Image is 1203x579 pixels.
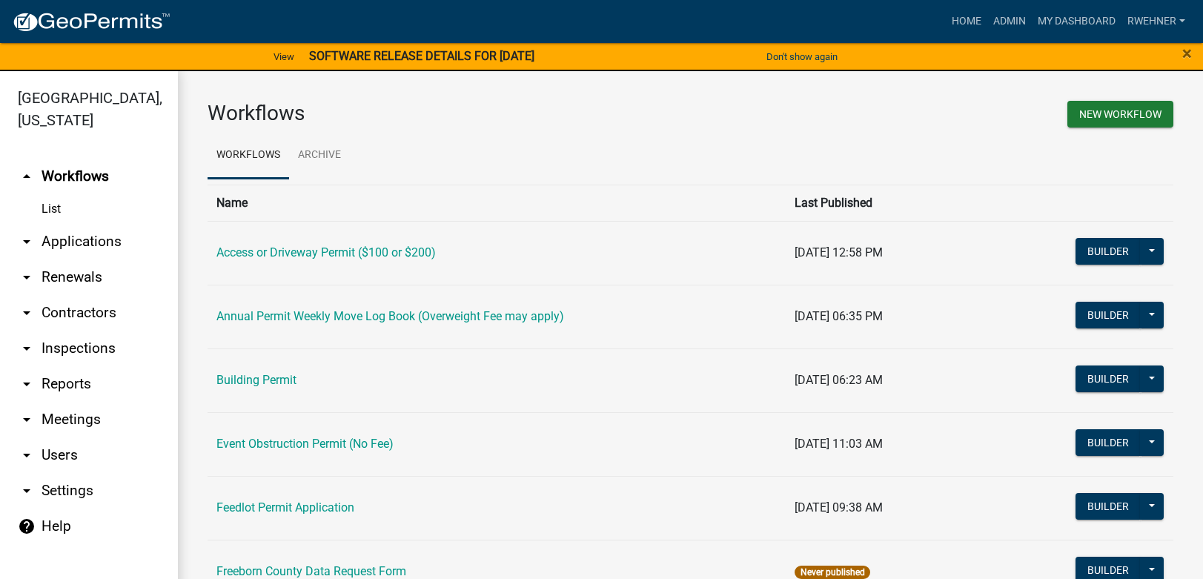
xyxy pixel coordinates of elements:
a: Archive [289,132,350,179]
i: arrow_drop_down [18,233,36,251]
button: New Workflow [1067,101,1173,128]
span: [DATE] 11:03 AM [795,437,883,451]
a: Freeborn County Data Request Form [216,564,406,578]
span: [DATE] 06:35 PM [795,309,883,323]
a: Workflows [208,132,289,179]
button: Close [1182,44,1192,62]
button: Builder [1076,493,1141,520]
span: [DATE] 09:38 AM [795,500,883,515]
a: My Dashboard [1032,7,1121,36]
i: arrow_drop_up [18,168,36,185]
i: arrow_drop_down [18,446,36,464]
th: Name [208,185,786,221]
a: Access or Driveway Permit ($100 or $200) [216,245,436,259]
strong: SOFTWARE RELEASE DETAILS FOR [DATE] [309,49,534,63]
span: × [1182,43,1192,64]
button: Builder [1076,302,1141,328]
th: Last Published [786,185,1033,221]
i: arrow_drop_down [18,268,36,286]
a: rwehner [1121,7,1191,36]
span: [DATE] 12:58 PM [795,245,883,259]
button: Builder [1076,365,1141,392]
a: Feedlot Permit Application [216,500,354,515]
h3: Workflows [208,101,680,126]
a: View [268,44,300,69]
a: Annual Permit Weekly Move Log Book (Overweight Fee may apply) [216,309,564,323]
button: Don't show again [760,44,844,69]
i: help [18,517,36,535]
span: Never published [795,566,869,579]
i: arrow_drop_down [18,411,36,429]
span: [DATE] 06:23 AM [795,373,883,387]
a: Building Permit [216,373,296,387]
i: arrow_drop_down [18,340,36,357]
i: arrow_drop_down [18,304,36,322]
a: Home [946,7,987,36]
button: Builder [1076,238,1141,265]
i: arrow_drop_down [18,375,36,393]
i: arrow_drop_down [18,482,36,500]
a: Event Obstruction Permit (No Fee) [216,437,394,451]
a: Admin [987,7,1032,36]
button: Builder [1076,429,1141,456]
